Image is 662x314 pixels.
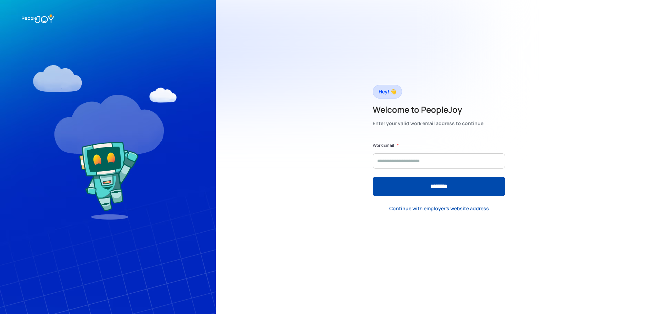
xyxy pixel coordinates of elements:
[373,142,505,196] form: Form
[389,205,489,212] div: Continue with employer's website address
[379,87,396,97] div: Hey! 👋
[384,201,494,215] a: Continue with employer's website address
[373,142,394,149] label: Work Email
[373,104,483,115] h2: Welcome to PeopleJoy
[373,119,483,128] div: Enter your valid work email address to continue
